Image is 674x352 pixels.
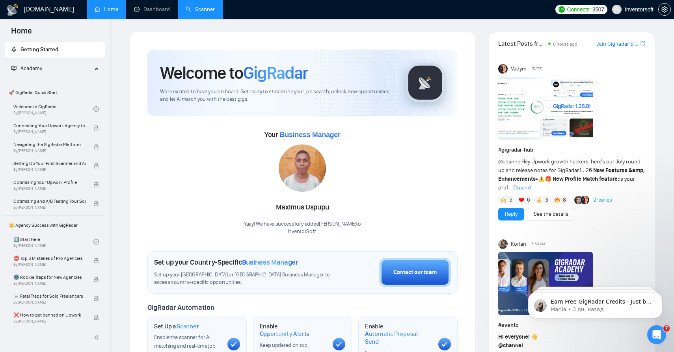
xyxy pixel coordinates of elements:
[94,333,102,341] span: double-left
[264,130,341,139] span: Your
[134,6,170,13] a: dashboardDashboard
[498,321,645,330] h1: # events
[242,258,298,267] span: Business Manager
[553,176,619,182] strong: New Profile Match feature:
[527,208,575,220] button: See the details
[516,276,674,331] iframe: Intercom notifications сообщение
[5,25,38,42] span: Home
[545,176,551,182] span: 🎁
[513,184,531,191] span: Expand
[11,65,17,71] span: fund-projection-screen
[95,6,118,13] a: homeHome
[260,322,327,338] h1: Enable
[579,167,592,174] code: 1.26
[647,325,666,344] iframe: Intercom live chat
[13,205,86,210] span: By [PERSON_NAME]
[13,141,86,148] span: Navigating the GigRadar Platform
[13,233,93,250] a: 1️⃣ Start HereBy[PERSON_NAME]
[563,196,566,204] span: 8
[511,240,526,248] span: Korlan
[593,196,612,204] a: 2replies
[640,40,645,47] a: export
[93,296,99,301] span: lock
[93,106,99,112] span: check-circle
[532,65,542,72] span: [DATE]
[592,5,604,14] span: 3507
[13,254,86,262] span: ⛔ Top 3 Mistakes of Pro Agencies
[13,130,86,134] span: By [PERSON_NAME]
[154,258,298,267] h1: Set up your Country-Specific
[186,6,215,13] a: searchScanner
[93,182,99,187] span: lock
[154,322,199,330] h1: Set Up a
[498,77,593,140] img: F09AC4U7ATU-image.png
[244,201,361,214] div: Maximus Uspupu
[567,5,591,14] span: Connects:
[498,158,645,191] span: Hey Upwork growth hackers, here's our July round-up and release notes for GigRadar • is your prof...
[177,322,199,330] span: Scanner
[13,292,86,300] span: ☠️ Fatal Traps for Solo Freelancers
[13,281,86,286] span: By [PERSON_NAME]
[13,167,86,172] span: By [PERSON_NAME]
[93,144,99,150] span: lock
[498,252,593,315] img: F09ASNL5WRY-GR%20Academy%20-%20Tamara%20Levit.png
[498,146,645,154] h1: # gigradar-hub
[6,217,104,233] span: 👑 Agency Success with GigRadar
[534,210,568,219] a: See the details
[260,330,310,338] span: Opportunity Alerts
[614,7,620,12] span: user
[498,333,530,340] strong: Hi everyone!
[13,122,86,130] span: Connecting Your Upwork Agency to GigRadar
[13,300,86,305] span: By [PERSON_NAME]
[13,319,86,324] span: By [PERSON_NAME]
[365,322,432,346] h1: Enable
[160,62,308,83] h1: Welcome to
[20,46,58,53] span: Getting Started
[498,64,508,74] img: Vadym
[393,268,437,277] div: Contact our team
[13,197,86,205] span: Optimizing and A/B Testing Your Scanner for Better Results
[13,159,86,167] span: Setting Up Your First Scanner and Auto-Bidder
[555,197,560,203] img: 🔥
[244,228,361,235] p: InventorSoft .
[13,186,86,191] span: By [PERSON_NAME]
[498,158,521,165] span: @channel
[531,241,545,248] span: 5:59 AM
[11,65,42,72] span: Academy
[501,197,506,203] img: 🙌
[154,271,332,286] span: Set up your [GEOGRAPHIC_DATA] or [GEOGRAPHIC_DATA] Business Manager to access country-specific op...
[559,6,565,13] img: upwork-logo.png
[536,197,542,203] img: 👍
[498,342,523,349] span: @channel
[11,46,17,52] span: rocket
[244,220,361,235] div: Yaay! We have successfully added [PERSON_NAME] to
[147,303,214,312] span: GigRadar Automation
[509,196,512,204] span: 5
[160,88,393,103] span: We're excited to have you on board. Get ready to streamline your job search, unlock new opportuni...
[640,40,645,46] span: export
[13,148,86,153] span: By [PERSON_NAME]
[13,273,86,281] span: 🌚 Rookie Traps for New Agencies
[511,65,527,73] span: Vadym
[365,330,432,345] span: Automatic Proposal Send
[279,131,340,139] span: Business Manager
[243,62,308,83] span: GigRadar
[20,65,42,72] span: Academy
[658,6,671,13] a: setting
[531,333,538,340] span: 👋
[93,163,99,169] span: lock
[5,42,105,57] li: Getting Started
[93,201,99,206] span: lock
[279,145,326,192] img: 1701269849686-WhatsApp%20Image%202023-10-26%20at%2020.25.49.jpeg
[538,176,545,182] span: ⚠️
[658,3,671,16] button: setting
[498,239,508,249] img: Korlan
[13,178,86,186] span: Optimizing Your Upwork Profile
[93,239,99,245] span: check-circle
[13,311,86,319] span: ❌ How to get banned on Upwork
